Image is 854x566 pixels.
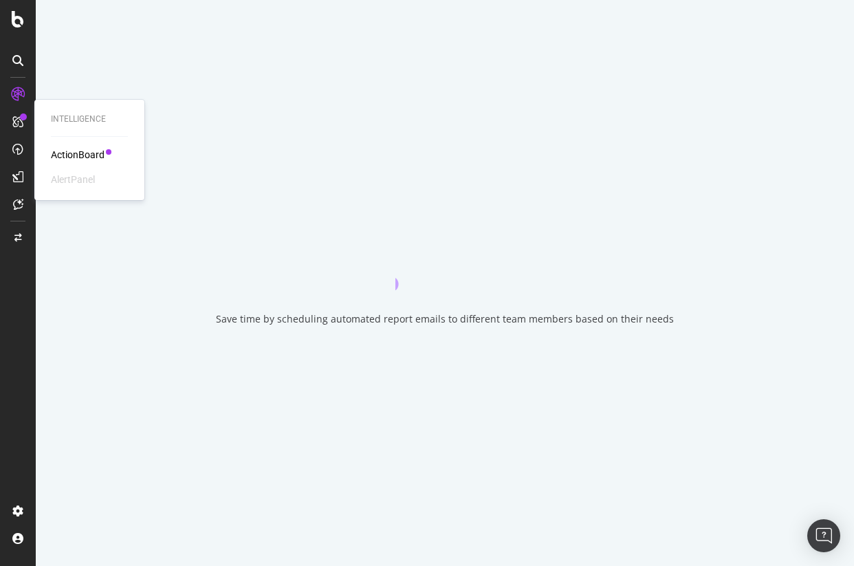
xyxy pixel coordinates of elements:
div: Save time by scheduling automated report emails to different team members based on their needs [216,312,674,326]
div: AlertPanel [51,173,95,186]
div: Intelligence [51,113,128,125]
a: ActionBoard [51,148,105,162]
div: animation [395,241,494,290]
div: Open Intercom Messenger [807,519,840,552]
